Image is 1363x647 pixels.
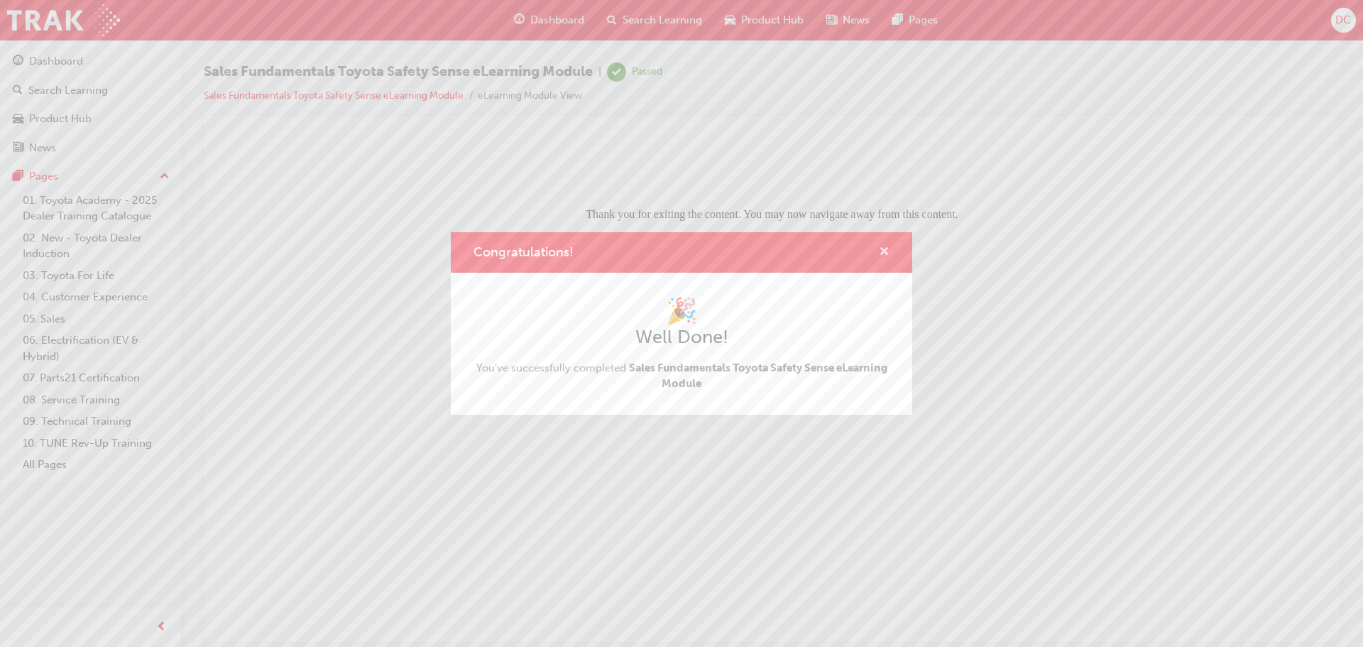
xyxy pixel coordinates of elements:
span: You've successfully completed [474,360,889,392]
h2: Well Done! [474,326,889,349]
div: Congratulations! [451,232,912,415]
center: Thank you for exiting the content. You may now navigate away from this content. [6,6,1108,82]
span: Congratulations! [474,244,574,260]
button: cross-icon [879,244,889,261]
span: Sales Fundamentals Toyota Safety Sense eLearning Module [629,361,887,391]
span: cross-icon [879,246,889,259]
h1: 🎉 [474,295,889,327]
